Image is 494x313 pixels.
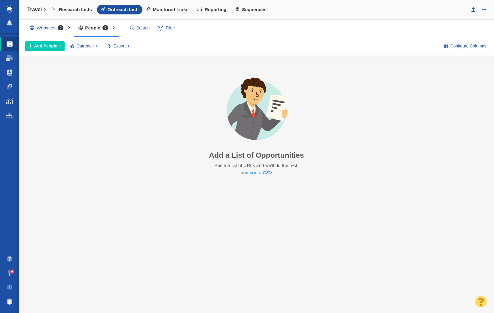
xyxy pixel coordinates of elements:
[97,5,142,14] a: Outreach List
[7,299,13,305] img: f969a929550c49b0f71394cf79ab7d2e
[127,23,153,33] input: Search
[441,41,490,51] button: Configure Columns
[76,43,94,49] span: Outreach
[67,41,101,51] button: Outreach
[103,41,133,51] button: Export
[194,5,231,14] a: Reporting
[209,151,304,160] h3: Add a List of Opportunities
[34,43,57,49] span: Add People
[48,5,97,14] a: Research Lists
[59,7,92,12] span: Research Lists
[214,72,300,146] img: avatar-import-list.png
[25,41,65,51] button: Add People
[25,21,71,35] div: Websites
[58,25,64,30] span: 0
[7,5,12,13] img: buzzstream_logo_iconsimple.png
[155,23,179,34] span: Filter
[27,7,42,13] h4: Travel
[450,43,486,49] span: Configure Columns
[242,7,266,12] span: Sequences
[232,5,272,14] a: Sequences
[114,43,126,49] span: Export
[214,162,299,177] p: Paste a list of URLs and we'll do the rest. or
[107,7,137,12] span: Outreach List
[245,170,273,175] a: import a CSV
[142,5,194,14] a: Monitored Links
[205,7,227,12] span: Reporting
[153,7,188,12] span: Monitored Links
